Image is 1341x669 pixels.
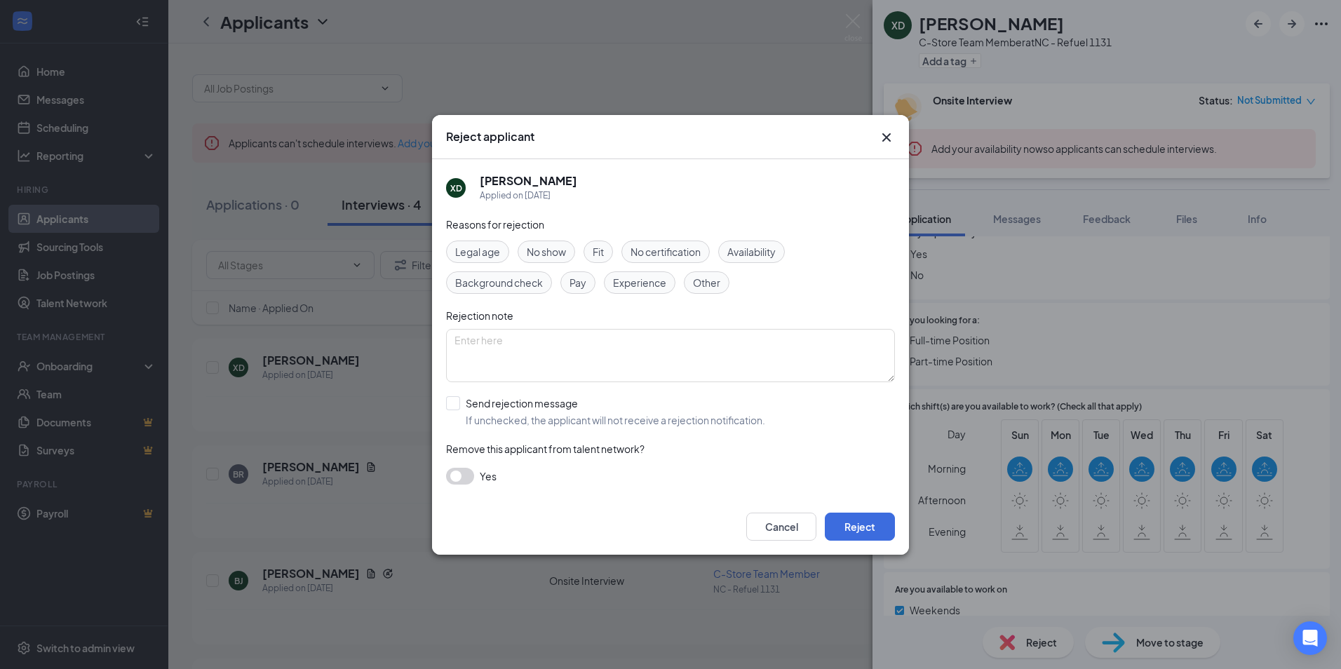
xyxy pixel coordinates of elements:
div: Open Intercom Messenger [1293,621,1327,655]
button: Close [878,129,895,146]
span: Fit [593,244,604,259]
h3: Reject applicant [446,129,534,144]
span: Rejection note [446,309,513,322]
button: Reject [825,513,895,541]
h5: [PERSON_NAME] [480,173,577,189]
span: No show [527,244,566,259]
svg: Cross [878,129,895,146]
span: Pay [570,275,586,290]
span: Other [693,275,720,290]
span: Remove this applicant from talent network? [446,442,645,455]
span: No certification [631,244,701,259]
span: Legal age [455,244,500,259]
span: Experience [613,275,666,290]
span: Background check [455,275,543,290]
span: Reasons for rejection [446,218,544,231]
span: Availability [727,244,776,259]
button: Cancel [746,513,816,541]
div: XD [450,182,462,194]
span: Yes [480,468,497,485]
div: Applied on [DATE] [480,189,577,203]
